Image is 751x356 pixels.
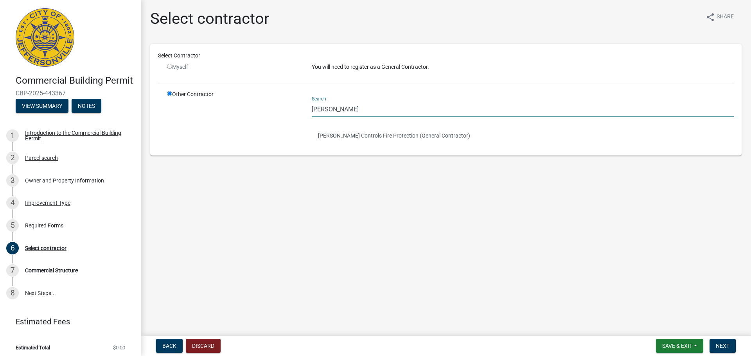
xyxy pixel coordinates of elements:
wm-modal-confirm: Summary [16,103,68,109]
button: Save & Exit [656,339,703,353]
button: Notes [72,99,101,113]
div: Myself [167,63,300,71]
div: Owner and Property Information [25,178,104,183]
div: 6 [6,242,19,254]
button: Discard [186,339,221,353]
span: Back [162,343,176,349]
span: Estimated Total [16,345,50,350]
div: Required Forms [25,223,63,228]
i: share [706,13,715,22]
wm-modal-confirm: Notes [72,103,101,109]
div: 3 [6,174,19,187]
h1: Select contractor [150,9,269,28]
button: Next [710,339,736,353]
div: Commercial Structure [25,268,78,273]
div: Introduction to the Commercial Building Permit [25,130,128,141]
p: You will need to register as a General Contractor. [312,63,734,71]
div: 4 [6,197,19,209]
div: 1 [6,129,19,142]
div: 8 [6,287,19,299]
span: Share [717,13,734,22]
div: 5 [6,219,19,232]
div: Other Contractor [161,90,306,148]
span: CBP-2025-443367 [16,89,125,97]
button: Back [156,339,183,353]
span: $0.00 [113,345,125,350]
div: Parcel search [25,155,58,161]
div: 7 [6,264,19,277]
input: Search... [312,101,734,117]
button: View Summary [16,99,68,113]
img: City of Jeffersonville, Indiana [16,8,74,67]
div: Select Contractor [152,52,740,60]
div: Select contractor [25,245,66,251]
h4: Commercial Building Permit [16,75,135,86]
button: shareShare [699,9,740,25]
span: Next [716,343,729,349]
div: Improvement Type [25,200,70,206]
div: 2 [6,152,19,164]
span: Save & Exit [662,343,692,349]
a: Estimated Fees [6,314,128,329]
button: [PERSON_NAME] Controls Fire Protection (General Contractor) [312,127,734,145]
